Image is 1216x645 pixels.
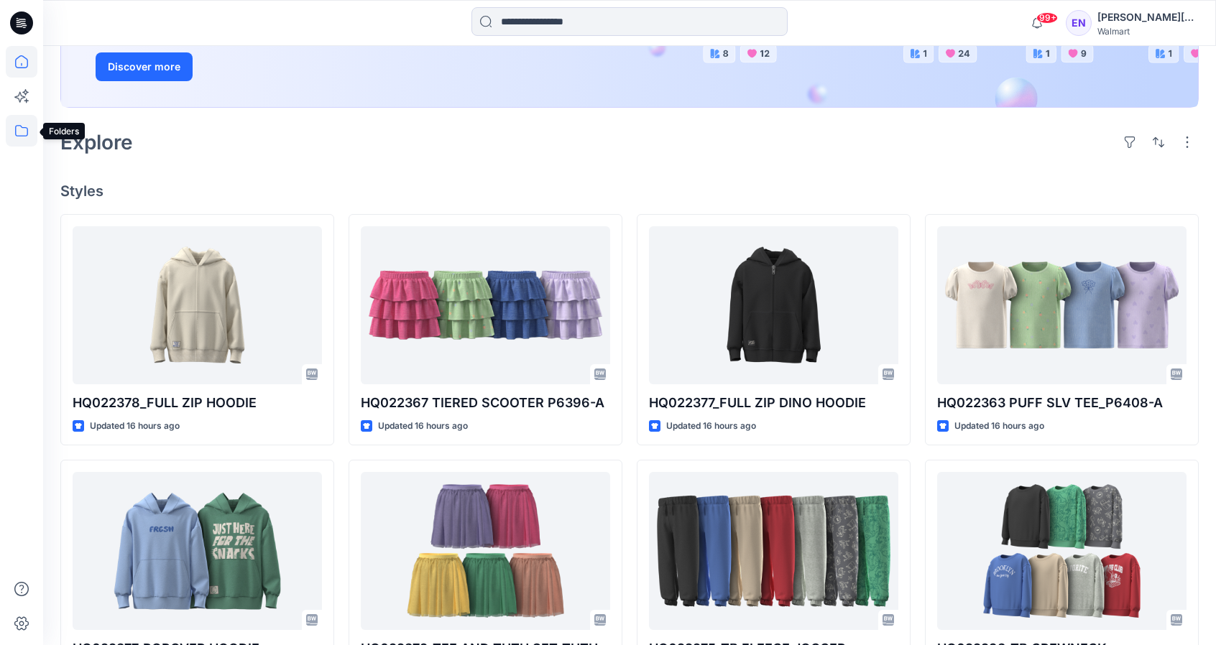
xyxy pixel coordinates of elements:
a: Discover more [96,52,419,81]
p: HQ022378_FULL ZIP HOODIE [73,393,322,413]
h2: Explore [60,131,133,154]
a: HQ022377_POPOVER HOODIE [73,472,322,630]
p: Updated 16 hours ago [666,419,756,434]
a: HQ022275_TB FLEECE JOGGER [649,472,898,630]
p: HQ022363 PUFF SLV TEE_P6408-A [937,393,1187,413]
div: [PERSON_NAME][DATE] [1097,9,1198,26]
p: Updated 16 hours ago [954,419,1044,434]
p: Updated 16 hours ago [90,419,180,434]
p: HQ022367 TIERED SCOOTER P6396-A [361,393,610,413]
p: Updated 16 hours ago [378,419,468,434]
a: HQ022293_TB CREWNECK [937,472,1187,630]
h4: Styles [60,182,1199,200]
a: HQ022378_FULL ZIP HOODIE [73,226,322,384]
a: HQ022377_FULL ZIP DINO HOODIE [649,226,898,384]
button: Discover more [96,52,193,81]
span: 99+ [1036,12,1058,24]
div: Walmart [1097,26,1198,37]
p: HQ022377_FULL ZIP DINO HOODIE [649,393,898,413]
a: HQ022363 PUFF SLV TEE_P6408-A [937,226,1187,384]
div: EN [1066,10,1092,36]
a: HQ022372_TEE AND TUTU SET-TUTU [361,472,610,630]
a: HQ022367 TIERED SCOOTER P6396-A [361,226,610,384]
